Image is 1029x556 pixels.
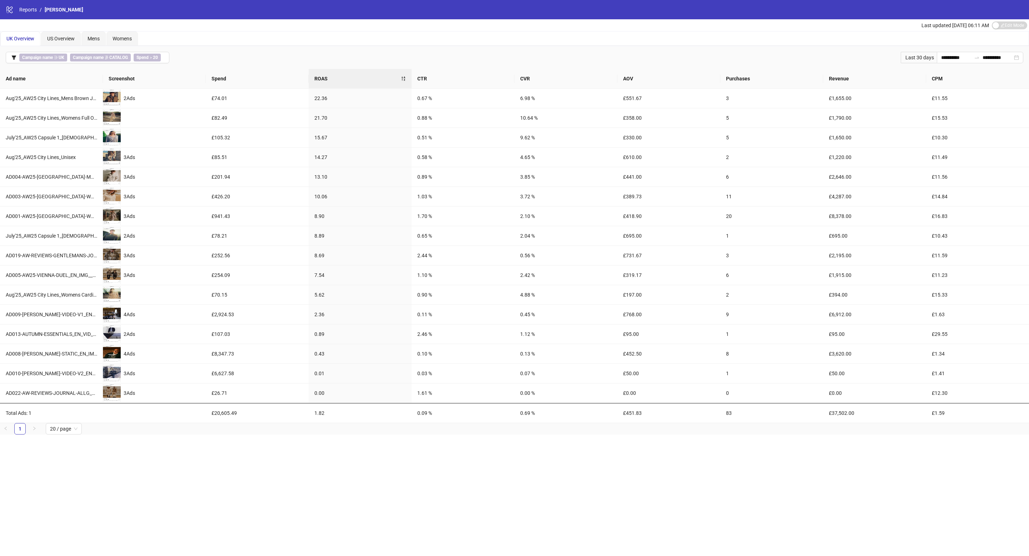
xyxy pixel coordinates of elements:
div: 5 [726,114,817,122]
div: £12.30 [932,389,1023,397]
div: £418.90 [623,212,715,220]
div: AD004-AW25-[GEOGRAPHIC_DATA]-MW_EN_IMG__CP_28082025_M_CC_SC24_USP10_AW25_ [6,173,97,181]
div: £1,790.00 [829,114,920,122]
div: £74.01 [212,94,303,102]
div: 1.61 % [417,389,509,397]
div: £201.94 [212,173,303,181]
span: swap-right [974,55,980,60]
span: 3 Ads [124,371,135,376]
span: CTR [417,75,509,83]
div: 0.13 % [520,350,612,358]
div: £252.56 [212,252,303,259]
th: Purchases [720,69,823,89]
div: £10.43 [932,232,1023,240]
div: £319.17 [623,271,715,279]
div: £426.20 [212,193,303,200]
span: Last updated [DATE] 06:11 AM [921,23,989,28]
div: £6,912.00 [829,311,920,318]
div: AD003-AW25-[GEOGRAPHIC_DATA]-WW-V2_EN_IMG__CP_28082025_F_CC_SC24_USP10_AW25_ [6,193,97,200]
b: CATALOG [109,55,128,60]
div: £451.83 [623,409,715,417]
div: £330.00 [623,134,715,142]
span: 3 Ads [124,272,135,278]
div: £2,646.00 [829,173,920,181]
div: 6 [726,173,817,181]
span: Revenue [829,75,920,83]
button: Campaign name ∋ UKCampaign name ∌ CATALOGSpend > 20 [6,52,169,63]
div: £95.00 [829,330,920,338]
div: £70.15 [212,291,303,299]
div: £1.63 [932,311,1023,318]
div: £254.09 [212,271,303,279]
span: 20 / page [50,423,78,434]
li: 1 [14,423,26,435]
span: Mens [88,36,100,41]
div: £107.03 [212,330,303,338]
th: Spend [206,69,309,89]
span: Womens [113,36,132,41]
div: 8.69 [314,252,406,259]
div: AD013-AUTUMN-ESSENTIALS_EN_VID_CASHMERE_CP_02102025_F_NSE_SC1_USP10_AW25_ [6,330,97,338]
span: 3 Ads [124,390,135,396]
div: £11.55 [932,94,1023,102]
div: £11.49 [932,153,1023,161]
div: £4,287.00 [829,193,920,200]
div: July'25_AW25 Capsule 1_[DEMOGRAPHIC_DATA] [6,232,97,240]
span: to [974,55,980,60]
div: 14.27 [314,153,406,161]
span: [PERSON_NAME] [45,7,83,13]
li: / [40,6,42,14]
span: 3 Ads [124,154,135,160]
div: 4.65 % [520,153,612,161]
div: £14.84 [932,193,1023,200]
div: 0.11 % [417,311,509,318]
div: July'25_AW25 Capsule 1_[DEMOGRAPHIC_DATA] [6,134,97,142]
span: 2 Ads [124,331,135,337]
span: left [4,426,8,431]
div: 0.45 % [520,311,612,318]
div: 2.04 % [520,232,612,240]
div: 9.62 % [520,134,612,142]
div: £389.73 [623,193,715,200]
div: AD001-AW25-[GEOGRAPHIC_DATA]-WW-V1_EN_IMG__CP_28082025_F_CC_SC24_USP10_AW25_ [6,212,97,220]
div: 5.62 [314,291,406,299]
div: 2.36 [314,311,406,318]
div: £941.43 [212,212,303,220]
div: Aug'25_AW25 City Lines_Mens Brown Jacket [6,94,97,102]
div: £37,502.00 [829,409,920,417]
div: 11 [726,193,817,200]
a: 1 [15,423,25,434]
div: £551.67 [623,94,715,102]
div: £20,605.49 [212,409,303,417]
span: right [32,426,36,431]
span: ROAS [314,75,401,83]
b: UK [59,55,64,60]
div: 3 [726,94,817,102]
div: 8.90 [314,212,406,220]
b: Campaign name [73,55,104,60]
span: 2 Ads [124,233,135,239]
div: 83 [726,409,817,417]
span: 3 Ads [124,174,135,180]
div: £731.67 [623,252,715,259]
span: ∋ [19,54,67,61]
div: 0.69 % [520,409,612,417]
span: CPM [932,75,1023,83]
div: £8,347.73 [212,350,303,358]
span: US Overview [47,36,75,41]
div: Aug'25_AW25 City Lines_Womens Full Outfit [6,114,97,122]
div: £394.00 [829,291,920,299]
span: Spend [212,75,303,83]
div: £1,650.00 [829,134,920,142]
th: CPM [926,69,1029,89]
div: 0.67 % [417,94,509,102]
span: 3 Ads [124,253,135,258]
div: 2 [726,153,817,161]
div: 15.67 [314,134,406,142]
div: £8,378.00 [829,212,920,220]
div: 4.88 % [520,291,612,299]
div: £16.83 [932,212,1023,220]
div: 0.00 % [520,389,612,397]
div: 0.51 % [417,134,509,142]
div: 0.56 % [520,252,612,259]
